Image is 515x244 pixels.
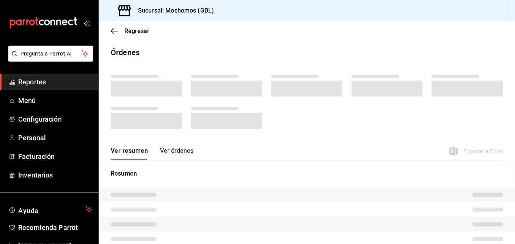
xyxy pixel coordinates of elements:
[111,147,193,160] div: navigation tabs
[18,222,92,233] span: Recomienda Parrot
[8,46,93,62] button: Pregunta a Parrot AI
[111,169,503,178] p: Resumen
[5,55,93,63] a: Pregunta a Parrot AI
[18,114,92,124] span: Configuración
[111,47,140,58] div: Órdenes
[18,151,92,162] span: Facturación
[124,27,149,35] span: Regresar
[20,50,82,58] span: Pregunta a Parrot AI
[83,20,89,26] button: open_drawer_menu
[18,77,92,87] span: Reportes
[18,170,92,180] span: Inventarios
[132,6,214,15] h3: Sucursal: Mochomos (GDL)
[18,133,92,143] span: Personal
[18,95,92,106] span: Menú
[111,27,149,35] button: Regresar
[160,147,193,160] button: Ver órdenes
[18,205,82,214] span: Ayuda
[111,147,148,160] button: Ver resumen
